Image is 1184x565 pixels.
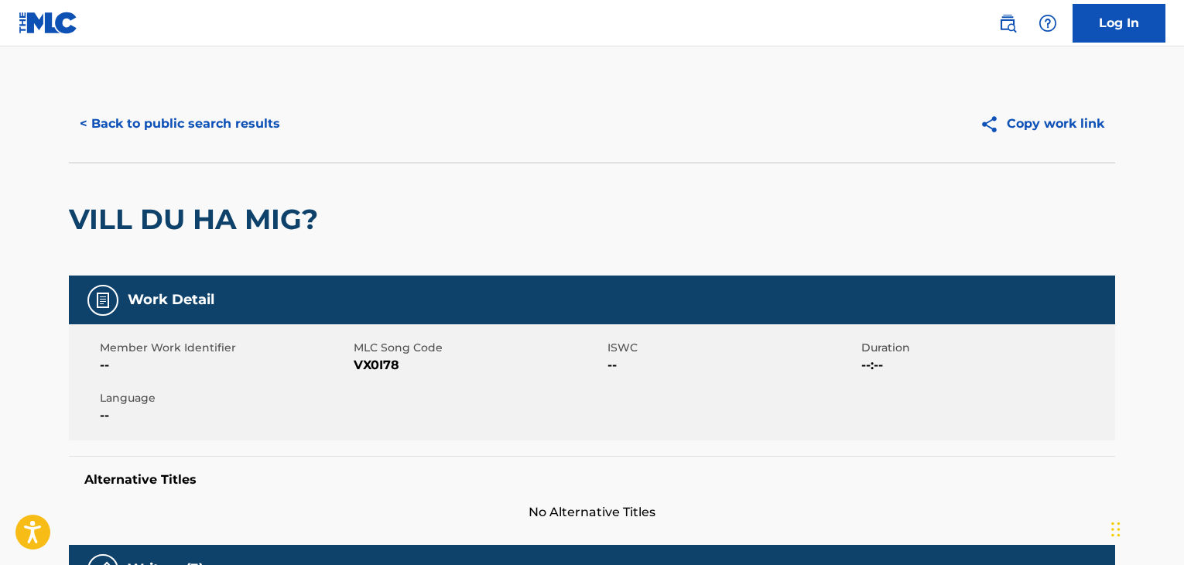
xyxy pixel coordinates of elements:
button: < Back to public search results [69,104,291,143]
img: search [998,14,1017,33]
div: Drag [1111,506,1121,553]
h5: Alternative Titles [84,472,1100,488]
button: Copy work link [969,104,1115,143]
img: Work Detail [94,291,112,310]
img: Copy work link [980,115,1007,134]
span: VX0I78 [354,356,604,375]
span: -- [100,356,350,375]
span: -- [100,406,350,425]
span: ISWC [607,340,857,356]
a: Log In [1073,4,1165,43]
span: Duration [861,340,1111,356]
img: MLC Logo [19,12,78,34]
span: MLC Song Code [354,340,604,356]
h5: Work Detail [128,291,214,309]
iframe: Chat Widget [1107,491,1184,565]
span: -- [607,356,857,375]
span: --:-- [861,356,1111,375]
h2: VILL DU HA MIG? [69,202,326,237]
span: Language [100,390,350,406]
a: Public Search [992,8,1023,39]
img: help [1039,14,1057,33]
span: No Alternative Titles [69,503,1115,522]
div: Help [1032,8,1063,39]
span: Member Work Identifier [100,340,350,356]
